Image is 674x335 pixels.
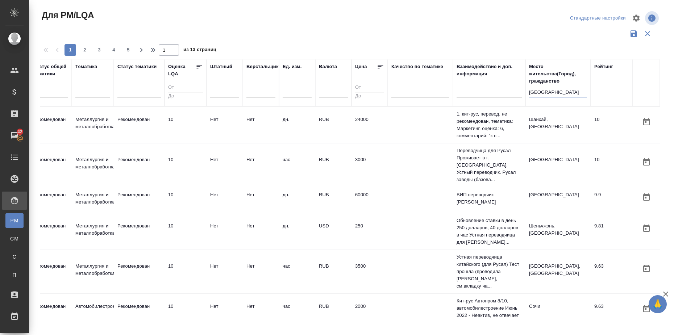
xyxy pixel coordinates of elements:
[628,9,645,27] span: Настроить таблицу
[9,235,20,242] span: CM
[594,222,629,230] div: перевод идеальный/почти идеальный. Ни редактор, ни корректор не нужен
[114,259,165,284] td: Рекомендован
[279,112,315,138] td: дн.
[72,188,114,213] td: Металлургия и металлобработка
[207,152,243,178] td: Нет
[9,217,20,224] span: PM
[114,112,165,138] td: Рекомендован
[594,63,613,70] div: Рейтинг
[114,152,165,178] td: Рекомендован
[5,268,24,282] a: П
[168,263,203,270] div: перевод идеальный/почти идеальный. Ни редактор, ни корректор не нужен
[168,156,203,163] div: перевод идеальный/почти идеальный. Ни редактор, ни корректор не нужен
[93,44,105,56] button: 3
[640,116,653,128] button: Открыть календарь загрузки
[13,128,27,135] span: 42
[355,83,384,92] input: От
[114,219,165,244] td: Рекомендован
[93,46,105,54] span: 3
[315,112,351,138] td: RUB
[114,299,165,324] td: Рекомендован
[351,112,388,138] td: 24000
[72,259,114,284] td: Металлургия и металлобработка
[315,259,351,284] td: RUB
[351,152,388,178] td: 3000
[5,213,24,228] a: PM
[355,92,384,101] input: До
[30,219,72,244] td: Рекомендован
[391,63,443,70] div: Качество по тематике
[457,147,522,183] p: Переводчица для Русал Проживает в г. [GEOGRAPHIC_DATA]. Устный переводчик. Русал заводы (базова...
[168,92,203,101] input: До
[30,259,72,284] td: Рекомендован
[207,219,243,244] td: Нет
[351,299,388,324] td: 2000
[72,112,114,138] td: Металлургия и металлобработка
[315,219,351,244] td: USD
[243,188,279,213] td: Нет
[108,44,120,56] button: 4
[457,217,522,246] p: Обновление ставки в день 250 долларов, 40 долларов в час Устная переводчица для [PERSON_NAME]...
[5,250,24,264] a: С
[457,63,522,78] div: Взаимодействие и доп. информация
[168,83,203,92] input: От
[243,299,279,324] td: Нет
[457,191,522,206] p: ВИП переводчик [PERSON_NAME]
[315,188,351,213] td: RUB
[246,63,279,70] div: Верстальщик
[594,191,629,198] div: перевод идеальный/почти идеальный. Ни редактор, ни корректор не нужен
[457,254,522,290] p: Устная переводчица китайского (для Русал) Тест прошла (проводила [PERSON_NAME], см.вкладку ча...
[243,152,279,178] td: Нет
[168,116,203,123] div: перевод идеальный/почти идеальный. Ни редактор, ни корректор не нужен
[30,152,72,178] td: Рекомендован
[75,63,97,70] div: Тематика
[30,299,72,324] td: Рекомендован
[79,46,91,54] span: 2
[568,13,628,24] div: split button
[652,297,664,312] span: 🙏
[72,299,114,324] td: Автомобилестроение
[243,112,279,138] td: Нет
[243,219,279,244] td: Нет
[279,219,315,244] td: дн.
[207,259,243,284] td: Нет
[279,299,315,324] td: час
[243,259,279,284] td: Нет
[594,156,629,163] div: перевод идеальный/почти идеальный. Ни редактор, ни корректор не нужен
[9,253,20,260] span: С
[525,299,591,324] td: Сочи
[183,45,216,56] span: из 13 страниц
[457,110,522,139] p: 1. кит-рус, перевод, не рекомендован, тематика: Маркетинг, оценка: 6, комментарий: "к с...
[30,188,72,213] td: Рекомендован
[207,188,243,213] td: Нет
[168,303,203,310] div: перевод идеальный/почти идеальный. Ни редактор, ни корректор не нужен
[114,188,165,213] td: Рекомендован
[355,63,367,70] div: Цена
[351,188,388,213] td: 60000
[2,126,27,145] a: 42
[283,63,302,70] div: Ед. изм.
[351,219,388,244] td: 250
[279,152,315,178] td: час
[649,295,667,313] button: 🙏
[594,303,629,310] div: 9.63
[640,191,653,204] button: Открыть календарь загрузки
[79,44,91,56] button: 2
[315,299,351,324] td: RUB
[640,156,653,168] button: Открыть календарь загрузки
[594,263,629,270] div: перевод идеальный/почти идеальный. Ни редактор, ни корректор не нужен
[122,44,134,56] button: 5
[72,219,114,244] td: Металлургия и металлобработка
[315,152,351,178] td: RUB
[207,299,243,324] td: Нет
[9,271,20,279] span: П
[108,46,120,54] span: 4
[279,259,315,284] td: час
[457,297,522,326] p: Кит-рус Автопром 8/10, автомобилестроение Июнь 2022 - Неактив, не отвечает на письма
[525,188,591,213] td: [GEOGRAPHIC_DATA]
[40,9,94,21] span: Для PM/LQA
[525,219,591,244] td: Шеньчжэнь, [GEOGRAPHIC_DATA]
[525,259,591,284] td: [GEOGRAPHIC_DATA], [GEOGRAPHIC_DATA]
[640,263,653,275] button: Открыть календарь загрузки
[210,63,232,70] div: Штатный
